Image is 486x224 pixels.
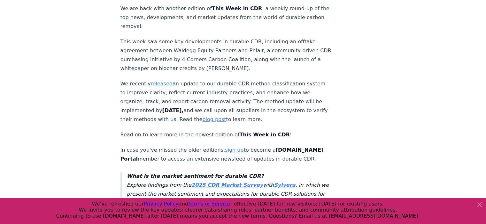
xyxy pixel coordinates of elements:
[127,173,329,206] em: Explore findings from the with , in which we present the market sentiment and expectations for du...
[274,182,295,188] a: Sylvera
[212,5,262,11] strong: This Week in CDR
[225,147,243,153] a: sign up
[191,182,263,188] a: 2025 CDR Market Survey
[120,79,332,124] p: We recently an update to our durable CDR method classification system to improve clarity, reflect...
[162,107,184,113] strong: [DATE],
[120,146,332,163] p: In case you've missed the older editions, to become a member to access an extensive newsfeed of u...
[120,130,332,139] p: Read on to learn more in the newest edition of !
[239,132,290,138] strong: This Week in CDR
[127,173,264,179] strong: What is the market sentiment for durable CDR?
[202,116,226,122] a: blog post
[120,4,332,31] p: We are back with another edition of , a weekly round-up of the top news, developments, and market...
[120,37,332,73] p: This week saw some key developments in durable CDR, including an offtake agreement between Waldeg...
[150,81,173,87] a: released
